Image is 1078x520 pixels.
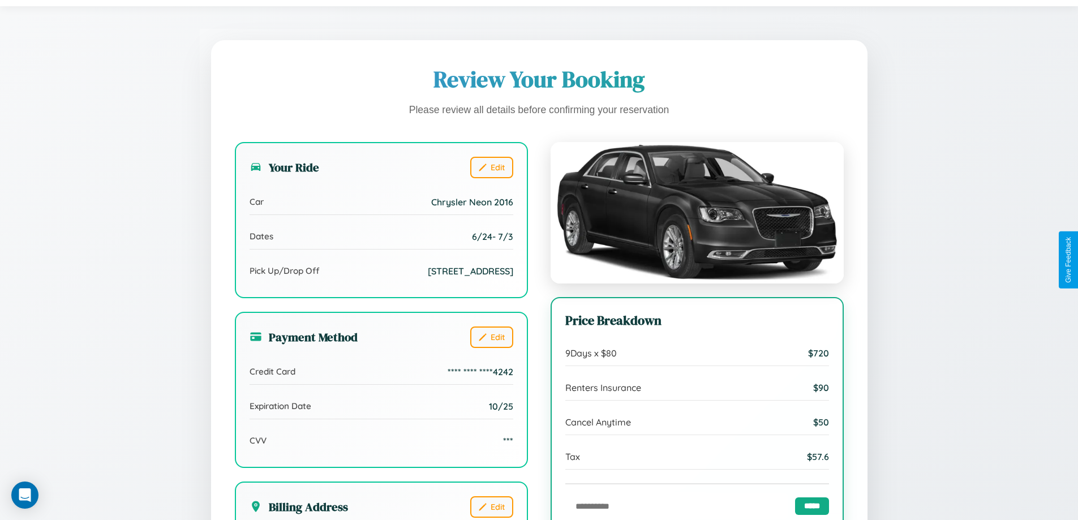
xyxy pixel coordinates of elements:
[565,451,580,462] span: Tax
[428,265,513,277] span: [STREET_ADDRESS]
[250,366,295,377] span: Credit Card
[472,231,513,242] span: 6 / 24 - 7 / 3
[813,382,829,393] span: $ 90
[250,265,320,276] span: Pick Up/Drop Off
[250,196,264,207] span: Car
[1064,237,1072,283] div: Give Feedback
[235,64,844,94] h1: Review Your Booking
[11,482,38,509] div: Open Intercom Messenger
[808,347,829,359] span: $ 720
[250,435,267,446] span: CVV
[470,326,513,348] button: Edit
[431,196,513,208] span: Chrysler Neon 2016
[250,159,319,175] h3: Your Ride
[565,382,641,393] span: Renters Insurance
[565,312,829,329] h3: Price Breakdown
[470,496,513,518] button: Edit
[813,416,829,428] span: $ 50
[551,142,844,283] img: Chrysler Neon
[250,231,273,242] span: Dates
[250,498,348,515] h3: Billing Address
[807,451,829,462] span: $ 57.6
[489,401,513,412] span: 10/25
[565,347,617,359] span: 9 Days x $ 80
[250,401,311,411] span: Expiration Date
[470,157,513,178] button: Edit
[250,329,358,345] h3: Payment Method
[235,101,844,119] p: Please review all details before confirming your reservation
[565,416,631,428] span: Cancel Anytime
